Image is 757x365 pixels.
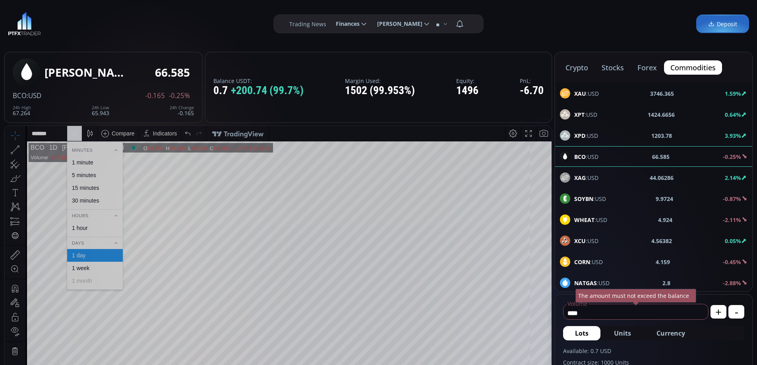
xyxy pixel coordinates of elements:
b: XCU [574,237,586,245]
button: forex [631,60,663,75]
div: L [184,19,187,25]
span: :USD [574,110,597,119]
b: -0.87% [723,195,741,203]
div: Toggle Percentage [505,344,516,359]
div: auto [532,348,542,355]
b: 9.9724 [656,195,673,203]
a: Deposit [696,15,749,33]
b: 2.8 [662,279,670,287]
b: NATGAS [574,279,597,287]
div: Indicators [148,4,172,11]
div: Hours [62,85,118,94]
div: 5 minutes [67,46,91,52]
div: 66.585 [209,19,225,25]
div: 0.7 [213,85,304,97]
b: 4.924 [658,216,672,224]
div: −0.074 (−0.11%) [227,19,266,25]
div: Toggle Log Scale [516,344,529,359]
span: :USD [574,131,598,140]
div: 3m [52,348,59,355]
b: CORN [574,258,590,266]
div: 1 hour [67,99,83,105]
button: + [711,305,726,319]
a: LOGO [8,12,41,36]
div: BCO [26,18,40,25]
div: Compare [107,4,130,11]
div: 65.943 [187,19,203,25]
div: log [519,348,526,355]
div: The amount must not exceed the balance [575,289,696,303]
button: Units [602,326,643,340]
div: 5y [29,348,35,355]
b: 1424.6656 [648,110,675,119]
span: +200.74 (99.7%) [231,85,304,97]
div: 66.750 [143,19,159,25]
div: Toggle Auto Scale [529,344,545,359]
b: 2.14% [725,174,741,182]
div: 17.02K [46,29,62,35]
span: :USD [27,91,41,100]
label: Margin Used: [345,78,415,84]
div: Volume [26,29,43,35]
div: 1m [65,348,72,355]
label: Balance USDT: [213,78,304,84]
div: 24h Change [170,105,194,110]
div: Hide Drawings Toolbar [18,325,22,336]
b: XPT [574,111,585,118]
span: :USD [574,195,606,203]
div: Market open [125,18,132,25]
div: 65.943 [92,105,109,116]
b: 3.93% [725,132,741,139]
div:  [7,106,14,114]
b: 1.59% [725,90,741,97]
b: -0.45% [723,258,741,266]
div: 24h Low [92,105,109,110]
span: -0.25% [169,92,190,99]
label: Equity: [456,78,478,84]
b: 4.56382 [651,237,672,245]
button: - [728,305,744,319]
div: 30 minutes [67,71,94,78]
div: O [139,19,143,25]
div: D [68,4,72,11]
b: XAG [574,174,586,182]
label: Available: 0.7 USD [563,347,744,355]
span: :USD [574,258,603,266]
div: 1 minute [67,33,89,40]
span: Units [614,328,631,338]
b: WHEAT [574,216,594,224]
div: -0.165 [170,105,194,116]
span: :USD [574,174,598,182]
div: H [161,19,165,25]
div: Go to [106,344,119,359]
button: crypto [559,60,594,75]
div: 24h High [13,105,31,110]
span: :USD [574,216,607,224]
div: [PERSON_NAME] Oil [52,18,119,25]
b: -2.88% [723,279,741,287]
b: SOYBN [574,195,593,203]
div: 1 month [67,152,87,158]
span: 18:53:47 (UTC) [456,348,494,355]
b: -2.11% [723,216,741,224]
button: stocks [595,60,630,75]
b: 3746.365 [650,89,674,98]
span: :USD [574,237,598,245]
div: 67.264 [13,105,31,116]
div: 67.264 [165,19,181,25]
b: XPD [574,132,585,139]
div: 1 day [67,126,81,133]
span: Finances [330,16,360,32]
span: :USD [574,89,599,98]
button: Lots [563,326,600,340]
label: Trading News [289,20,326,28]
div: 1 week [67,139,85,145]
div: Minutes [62,20,118,29]
div: 5d [78,348,85,355]
b: 0.05% [725,237,741,245]
div: Days [62,113,118,122]
span: BCO [13,91,27,100]
div: -6.70 [520,85,544,97]
span: -0.165 [145,92,165,99]
span: [PERSON_NAME] [372,16,422,32]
